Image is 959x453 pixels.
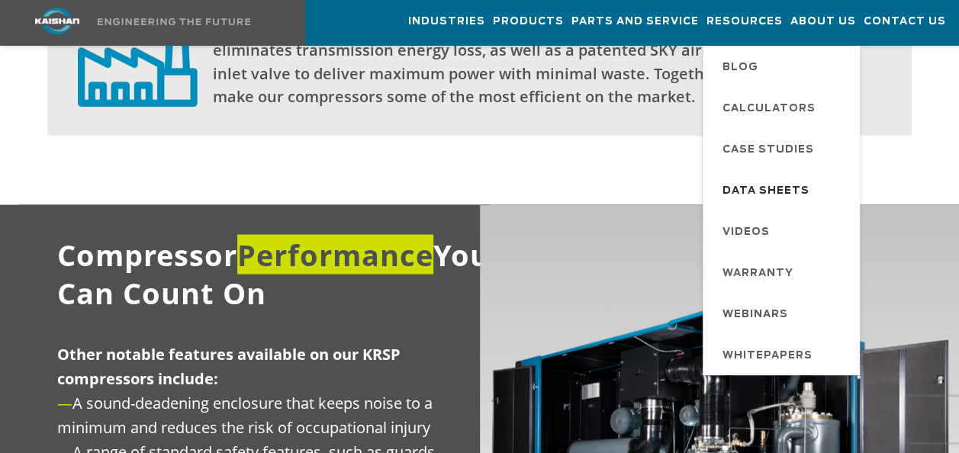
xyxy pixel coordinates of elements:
[790,13,856,31] span: About Us
[493,13,564,31] span: Products
[707,169,860,210] a: Data Sheets
[707,293,860,334] a: Webinars
[571,13,699,31] span: Parts and Service
[790,1,856,42] a: About Us
[57,392,72,413] span: —
[707,87,860,128] a: Calculators
[237,234,433,274] span: Performance
[722,96,816,122] span: Calculators
[864,1,946,42] a: Contact Us
[722,302,788,328] span: Webinars
[722,178,809,204] span: Data Sheets
[864,13,946,31] span: Contact Us
[722,343,813,369] span: Whitepapers
[493,1,564,42] a: Products
[408,1,485,42] a: Industries
[408,13,485,31] span: Industries
[706,1,783,42] a: Resources
[707,252,860,293] a: Warranty
[722,220,770,246] span: Videos
[213,16,838,108] div: All direct drive models feature low-speed operation with a 1:1 drive ratio that eliminates transm...
[722,261,793,287] span: Warranty
[57,343,401,388] span: Other notable features available on our KRSP compressors include:
[707,334,860,375] a: Whitepapers
[98,18,250,25] img: Engineering the future
[571,1,699,42] a: Parts and Service
[706,13,783,31] span: Resources
[722,137,814,163] span: Case Studies
[707,128,860,169] a: Case Studies
[707,210,860,252] a: Videos
[722,55,758,81] span: Blog
[57,234,490,312] span: Compressor You Can Count On
[707,46,860,87] a: Blog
